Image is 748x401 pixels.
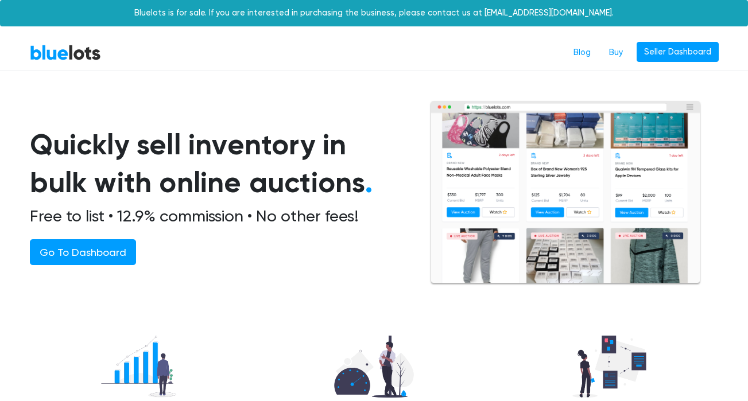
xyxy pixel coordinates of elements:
[30,126,402,202] h1: Quickly sell inventory in bulk with online auctions
[365,165,373,200] span: .
[564,42,600,64] a: Blog
[30,207,402,226] h2: Free to list • 12.9% commission • No other fees!
[600,42,632,64] a: Buy
[637,42,719,63] a: Seller Dashboard
[429,100,702,286] img: browserlots-effe8949e13f0ae0d7b59c7c387d2f9fb811154c3999f57e71a08a1b8b46c466.png
[30,44,101,61] a: BlueLots
[30,239,136,265] a: Go To Dashboard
